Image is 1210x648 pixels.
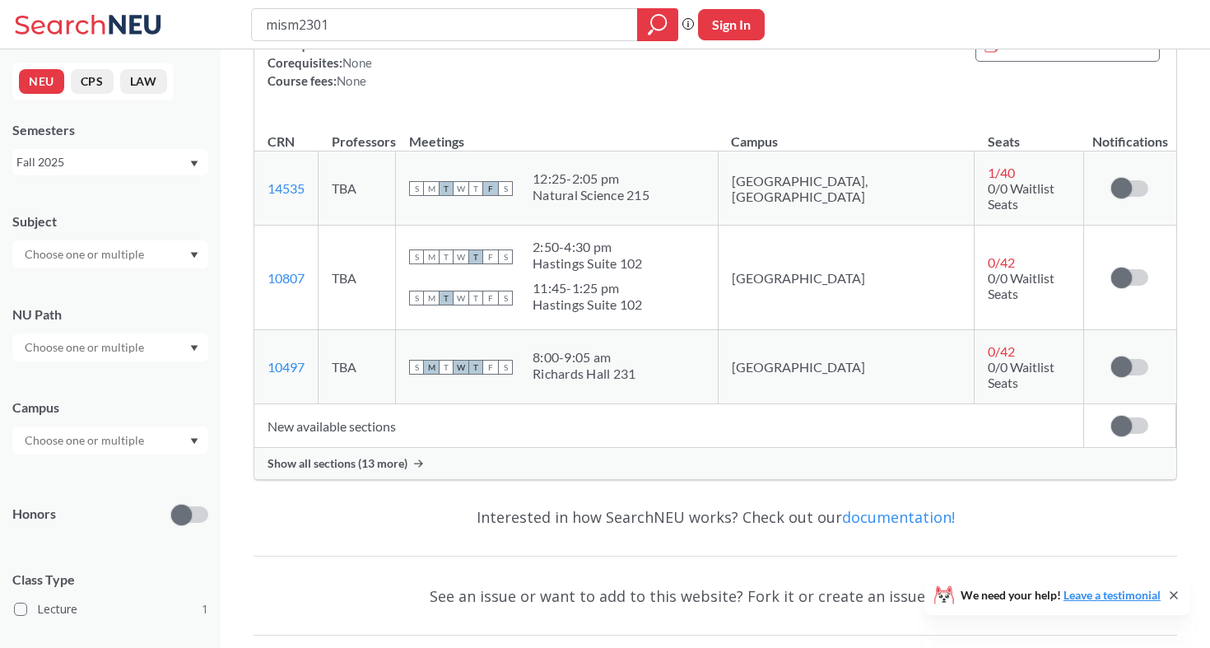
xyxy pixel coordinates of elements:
button: Sign In [698,9,765,40]
div: NUPaths: Prerequisites: Corequisites: Course fees: [268,17,553,90]
input: Choose one or multiple [16,338,155,357]
button: CPS [71,69,114,94]
td: [GEOGRAPHIC_DATA] [718,226,974,330]
span: S [409,181,424,196]
span: T [439,181,454,196]
a: 14535 [268,180,305,196]
span: 0/0 Waitlist Seats [988,359,1054,390]
span: T [439,249,454,264]
div: See an issue or want to add to this website? Fork it or create an issue on . [254,572,1177,620]
button: LAW [120,69,167,94]
svg: Dropdown arrow [190,252,198,259]
div: Campus [12,399,208,417]
th: Notifications [1084,116,1176,152]
span: F [483,181,498,196]
div: 2:50 - 4:30 pm [533,239,643,255]
div: Dropdown arrow [12,240,208,268]
span: 1 / 40 [988,165,1015,180]
span: S [498,291,513,305]
td: [GEOGRAPHIC_DATA], [GEOGRAPHIC_DATA] [718,152,974,226]
span: T [439,360,454,375]
svg: Dropdown arrow [190,438,198,445]
th: Campus [718,116,974,152]
div: Richards Hall 231 [533,366,635,382]
td: New available sections [254,404,1084,448]
span: T [468,249,483,264]
span: 0/0 Waitlist Seats [988,180,1054,212]
span: S [409,291,424,305]
span: 0 / 42 [988,343,1015,359]
span: S [409,360,424,375]
td: TBA [319,226,396,330]
td: [GEOGRAPHIC_DATA] [718,330,974,404]
div: Show all sections (13 more) [254,448,1176,479]
div: 11:45 - 1:25 pm [533,280,643,296]
th: Professors [319,116,396,152]
span: M [424,249,439,264]
span: M [424,291,439,305]
input: Choose one or multiple [16,245,155,264]
a: 10497 [268,359,305,375]
td: TBA [319,330,396,404]
svg: magnifying glass [648,13,668,36]
div: CRN [268,133,295,151]
div: Natural Science 215 [533,187,649,203]
label: Lecture [14,599,208,620]
span: M [424,360,439,375]
span: S [498,181,513,196]
th: Meetings [396,116,719,152]
span: S [409,249,424,264]
span: Show all sections (13 more) [268,456,407,471]
span: We need your help! [961,590,1161,601]
a: Leave a testimonial [1063,588,1161,602]
div: Interested in how SearchNEU works? Check out our [254,493,1177,541]
a: documentation! [842,507,955,527]
div: Hastings Suite 102 [533,296,643,313]
div: Fall 2025Dropdown arrow [12,149,208,175]
span: T [468,360,483,375]
button: NEU [19,69,64,94]
th: Seats [975,116,1084,152]
span: Class Type [12,571,208,589]
span: 0 / 42 [988,254,1015,270]
span: S [498,360,513,375]
div: 8:00 - 9:05 am [533,349,635,366]
input: Choose one or multiple [16,431,155,450]
span: S [498,249,513,264]
span: T [468,181,483,196]
p: Honors [12,505,56,524]
div: 12:25 - 2:05 pm [533,170,649,187]
span: W [454,291,468,305]
div: NU Path [12,305,208,324]
div: magnifying glass [637,8,678,41]
span: T [439,291,454,305]
span: T [468,291,483,305]
div: Semesters [12,121,208,139]
span: F [483,249,498,264]
span: None [342,55,372,70]
span: W [454,360,468,375]
svg: Dropdown arrow [190,345,198,352]
span: W [454,249,468,264]
div: Dropdown arrow [12,333,208,361]
span: 0/0 Waitlist Seats [988,270,1054,301]
span: F [483,360,498,375]
span: None [337,73,366,88]
td: TBA [319,152,396,226]
span: M [424,181,439,196]
div: Dropdown arrow [12,427,208,455]
div: Hastings Suite 102 [533,255,643,272]
a: 10807 [268,270,305,286]
span: F [483,291,498,305]
svg: Dropdown arrow [190,161,198,167]
span: 1 [202,600,208,618]
div: Subject [12,212,208,231]
input: Class, professor, course number, "phrase" [264,11,626,39]
span: W [454,181,468,196]
div: Fall 2025 [16,153,188,171]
